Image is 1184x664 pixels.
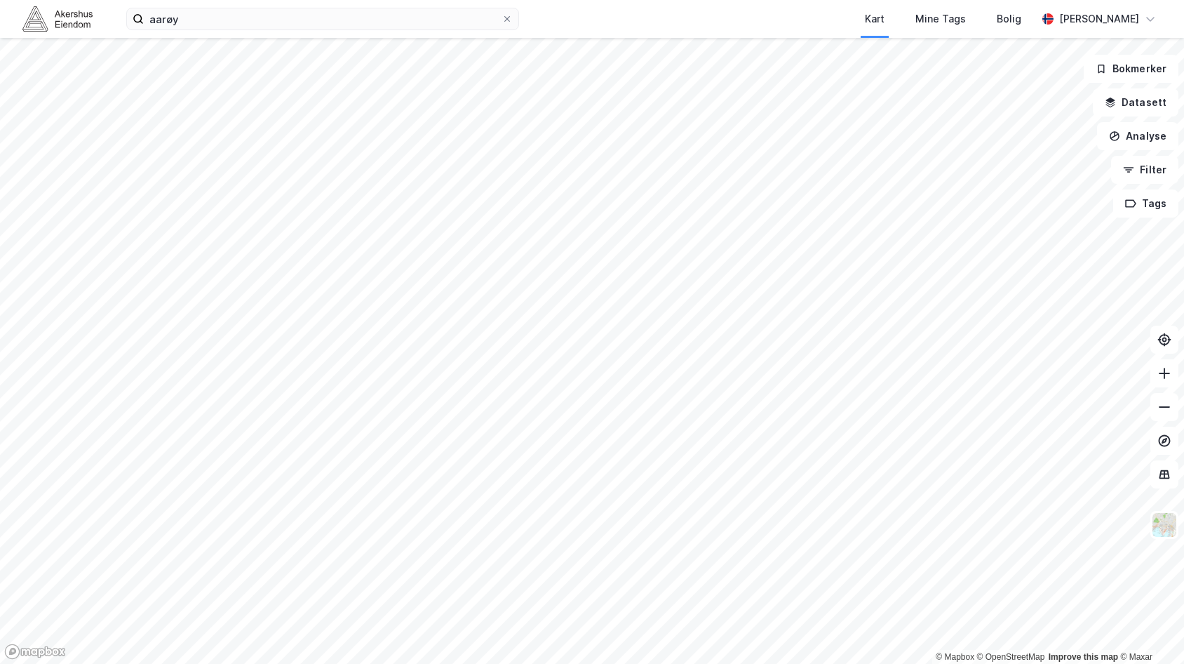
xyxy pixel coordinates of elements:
a: OpenStreetMap [977,652,1045,662]
button: Datasett [1093,88,1178,117]
div: [PERSON_NAME] [1059,11,1139,27]
a: Improve this map [1049,652,1118,662]
div: Kontrollprogram for chat [1114,597,1184,664]
img: Z [1151,512,1178,538]
button: Filter [1111,156,1178,184]
div: Mine Tags [915,11,966,27]
input: Søk på adresse, matrikkel, gårdeiere, leietakere eller personer [144,8,502,29]
div: Bolig [997,11,1021,27]
button: Analyse [1097,122,1178,150]
iframe: Chat Widget [1114,597,1184,664]
a: Mapbox homepage [4,644,66,660]
button: Tags [1113,190,1178,218]
img: akershus-eiendom-logo.9091f326c980b4bce74ccdd9f866810c.svg [22,6,93,31]
a: Mapbox [936,652,974,662]
div: Kart [865,11,884,27]
button: Bokmerker [1084,55,1178,83]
